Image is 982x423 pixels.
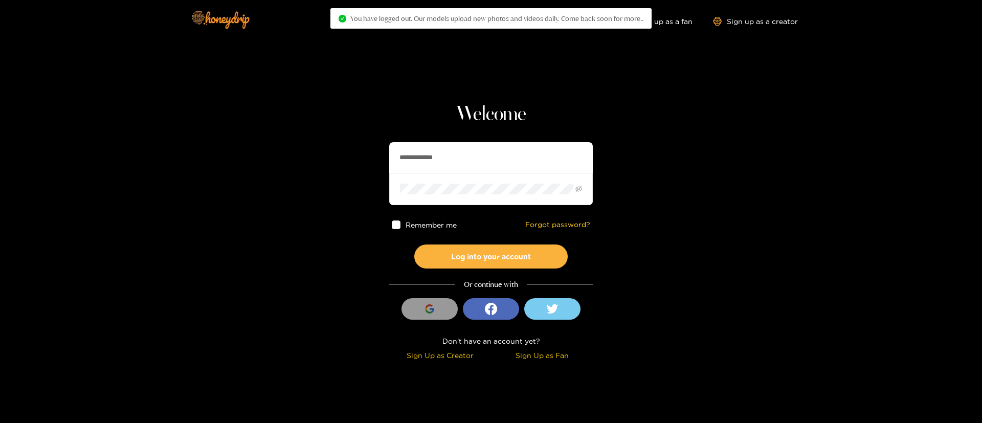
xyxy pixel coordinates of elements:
span: Remember me [406,221,457,229]
button: Log into your account [414,244,568,269]
span: check-circle [339,15,346,23]
div: Don't have an account yet? [389,335,593,347]
span: You have logged out. Our models upload new photos and videos daily. Come back soon for more.. [350,14,643,23]
h1: Welcome [389,102,593,127]
div: Or continue with [389,279,593,291]
div: Sign Up as Creator [392,349,488,361]
a: Sign up as a fan [622,17,693,26]
a: Forgot password? [525,220,590,229]
div: Sign Up as Fan [494,349,590,361]
span: eye-invisible [575,186,582,192]
a: Sign up as a creator [713,17,798,26]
